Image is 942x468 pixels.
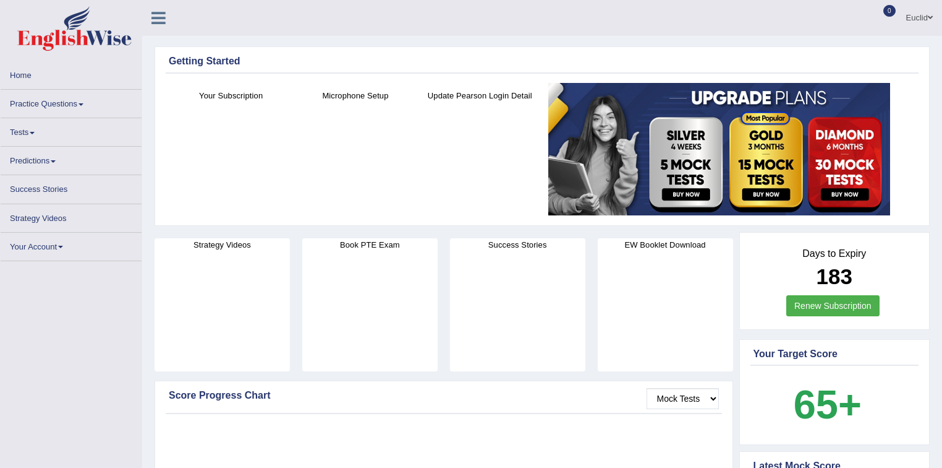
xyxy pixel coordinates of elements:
b: 65+ [794,382,862,427]
h4: EW Booklet Download [598,238,733,251]
a: Predictions [1,147,142,171]
a: Strategy Videos [1,204,142,228]
h4: Strategy Videos [155,238,290,251]
h4: Your Subscription [175,89,287,102]
h4: Book PTE Exam [302,238,438,251]
b: 183 [817,264,852,288]
div: Getting Started [169,54,915,69]
a: Home [1,61,142,85]
h4: Microphone Setup [299,89,411,102]
a: Practice Questions [1,90,142,114]
a: Renew Subscription [786,295,880,316]
a: Success Stories [1,175,142,199]
div: Your Target Score [753,347,916,362]
a: Your Account [1,233,142,257]
h4: Update Pearson Login Detail [424,89,536,102]
h4: Days to Expiry [753,248,916,259]
div: Score Progress Chart [169,388,719,403]
h4: Success Stories [450,238,585,251]
span: 0 [883,5,896,17]
a: Tests [1,118,142,142]
img: small5.jpg [548,83,890,215]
